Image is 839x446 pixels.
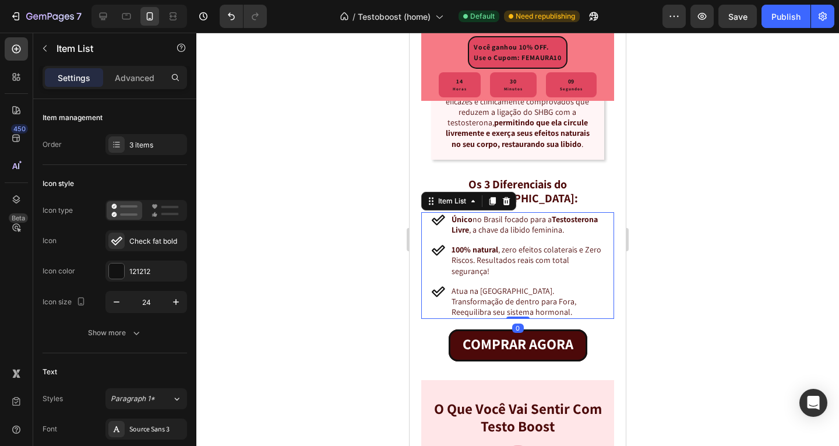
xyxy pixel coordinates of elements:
[410,33,626,446] iframe: Design area
[5,5,87,28] button: 7
[43,205,73,216] div: Icon type
[58,72,90,84] p: Settings
[115,72,154,84] p: Advanced
[9,213,28,223] div: Beta
[129,236,184,247] div: Check fat bold
[771,10,801,23] div: Publish
[352,10,355,23] span: /
[111,394,155,404] span: Paragraph 1*
[470,11,495,22] span: Default
[43,322,187,343] button: Show more
[799,389,827,417] div: Open Intercom Messenger
[43,236,57,246] div: Icon
[43,113,103,123] div: Item management
[43,266,75,276] div: Icon color
[43,424,57,434] div: Font
[358,10,431,23] span: Testoboost (home)
[129,140,184,150] div: 3 items
[43,394,63,404] div: Styles
[728,12,748,22] span: Save
[76,9,82,23] p: 7
[43,294,88,310] div: Icon size
[129,266,184,277] div: 121212
[220,5,267,28] div: Undo/Redo
[57,41,156,55] p: Item List
[11,124,28,134] div: 450
[43,139,62,150] div: Order
[762,5,810,28] button: Publish
[43,367,57,377] div: Text
[516,11,575,22] span: Need republishing
[129,424,184,435] div: Source Sans 3
[43,178,74,189] div: Icon style
[718,5,757,28] button: Save
[105,388,187,409] button: Paragraph 1*
[88,327,142,339] div: Show more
